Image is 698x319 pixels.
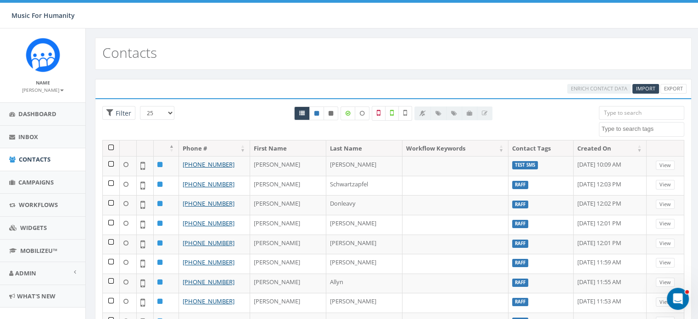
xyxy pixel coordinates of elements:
[294,106,310,120] a: All contacts
[183,239,235,247] a: [PHONE_NUMBER]
[250,156,326,176] td: [PERSON_NAME]
[250,254,326,274] td: [PERSON_NAME]
[22,87,64,93] small: [PERSON_NAME]
[602,125,684,133] textarea: Search
[179,140,250,157] th: Phone #: activate to sort column ascending
[656,239,675,248] a: View
[326,274,402,293] td: Allyn
[324,106,338,120] a: Opted Out
[574,195,647,215] td: [DATE] 12:02 PM
[183,219,235,227] a: [PHONE_NUMBER]
[250,293,326,313] td: [PERSON_NAME]
[574,254,647,274] td: [DATE] 11:59 AM
[17,292,56,300] span: What's New
[329,111,333,116] i: This phone number is unsubscribed and has opted-out of all texts.
[398,106,412,121] label: Not Validated
[250,195,326,215] td: [PERSON_NAME]
[326,140,402,157] th: Last Name
[512,279,528,287] label: Raff
[314,111,319,116] i: This phone number is subscribed and will receive texts.
[660,84,687,94] a: Export
[326,156,402,176] td: [PERSON_NAME]
[656,200,675,209] a: View
[18,133,38,141] span: Inbox
[19,201,58,209] span: Workflows
[15,269,36,277] span: Admin
[326,195,402,215] td: Donleavy
[183,180,235,188] a: [PHONE_NUMBER]
[26,38,60,72] img: Rally_Corp_Logo_1.png
[19,155,50,163] span: Contacts
[512,181,528,189] label: Raff
[102,106,135,120] span: Advance Filter
[183,297,235,305] a: [PHONE_NUMBER]
[512,220,528,228] label: Raff
[656,258,675,268] a: View
[355,106,369,120] label: Data not Enriched
[36,79,50,86] small: Name
[512,298,528,306] label: Raff
[11,11,75,20] span: Music For Humanity
[512,240,528,248] label: Raff
[18,110,56,118] span: Dashboard
[22,85,64,94] a: [PERSON_NAME]
[250,176,326,196] td: [PERSON_NAME]
[574,235,647,254] td: [DATE] 12:01 PM
[667,288,689,310] iframe: Intercom live chat
[113,109,131,118] span: Filter
[183,258,235,266] a: [PHONE_NUMBER]
[632,84,659,94] a: Import
[372,106,385,121] label: Not a Mobile
[574,274,647,293] td: [DATE] 11:55 AM
[574,215,647,235] td: [DATE] 12:01 PM
[599,106,684,120] input: Type to search
[326,235,402,254] td: [PERSON_NAME]
[402,140,508,157] th: Workflow Keywords: activate to sort column ascending
[574,176,647,196] td: [DATE] 12:03 PM
[636,85,655,92] span: CSV files only
[574,156,647,176] td: [DATE] 10:09 AM
[512,161,538,169] label: Test SMS
[250,274,326,293] td: [PERSON_NAME]
[574,293,647,313] td: [DATE] 11:53 AM
[20,246,57,255] span: MobilizeU™
[102,45,157,60] h2: Contacts
[309,106,324,120] a: Active
[326,254,402,274] td: [PERSON_NAME]
[18,178,54,186] span: Campaigns
[656,161,675,170] a: View
[574,140,647,157] th: Created On: activate to sort column ascending
[656,219,675,229] a: View
[512,201,528,209] label: Raff
[656,278,675,287] a: View
[341,106,355,120] label: Data Enriched
[183,199,235,207] a: [PHONE_NUMBER]
[326,293,402,313] td: [PERSON_NAME]
[656,297,675,307] a: View
[326,215,402,235] td: [PERSON_NAME]
[250,215,326,235] td: [PERSON_NAME]
[20,224,47,232] span: Widgets
[636,85,655,92] span: Import
[512,259,528,267] label: Raff
[250,235,326,254] td: [PERSON_NAME]
[508,140,574,157] th: Contact Tags
[183,160,235,168] a: [PHONE_NUMBER]
[183,278,235,286] a: [PHONE_NUMBER]
[656,180,675,190] a: View
[385,106,399,121] label: Validated
[326,176,402,196] td: Schwartzapfel
[250,140,326,157] th: First Name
